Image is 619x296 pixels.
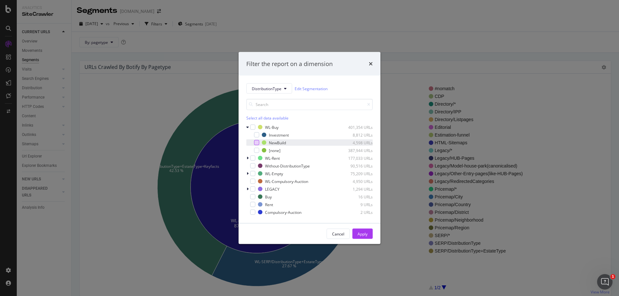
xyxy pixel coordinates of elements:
div: 177,033 URLs [341,155,373,161]
div: Compulsory-Auction [265,209,301,215]
div: Apply [358,231,368,236]
div: 90,516 URLs [341,163,373,168]
div: Investment [269,132,289,138]
div: Buy [265,194,272,199]
div: LEGACY [265,186,280,192]
a: Edit Segmentation [295,85,328,92]
div: WL-Rent [265,155,280,161]
div: Filter the report on a dimension [246,60,333,68]
button: Apply [352,229,373,239]
div: Without-DistributionType [265,163,310,168]
div: 2 URLs [341,209,373,215]
div: WL-Empty [265,171,283,176]
div: 16 URLs [341,194,373,199]
input: Search [246,99,373,110]
div: 387,944 URLs [341,148,373,153]
div: Cancel [332,231,344,236]
span: 1 [610,274,615,279]
button: Cancel [327,229,350,239]
div: Rent [265,202,273,207]
div: Select all data available [246,115,373,121]
div: 75,209 URLs [341,171,373,176]
span: DistributionType [252,86,281,91]
div: 8,812 URLs [341,132,373,138]
div: WL-Buy [265,124,279,130]
div: 1,294 URLs [341,186,373,192]
div: 4,950 URLs [341,178,373,184]
iframe: Intercom live chat [597,274,613,290]
div: times [369,60,373,68]
div: modal [239,52,380,244]
div: [none] [269,148,280,153]
button: DistributionType [246,83,292,94]
div: 9 URLs [341,202,373,207]
div: 401,354 URLs [341,124,373,130]
div: 4,598 URLs [341,140,373,145]
div: WL-Compulsory-Auction [265,178,308,184]
div: NewBuild [269,140,286,145]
